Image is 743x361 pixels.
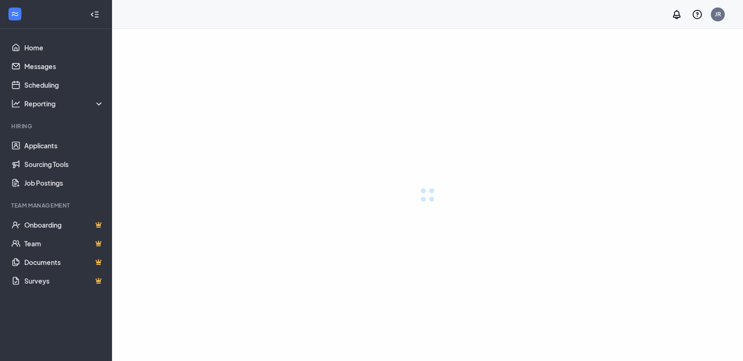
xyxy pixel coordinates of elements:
[24,174,104,192] a: Job Postings
[11,201,102,209] div: Team Management
[11,122,102,130] div: Hiring
[715,10,721,18] div: JR
[90,10,99,19] svg: Collapse
[11,99,21,108] svg: Analysis
[24,38,104,57] a: Home
[24,57,104,76] a: Messages
[24,155,104,174] a: Sourcing Tools
[692,9,703,20] svg: QuestionInfo
[24,99,105,108] div: Reporting
[24,136,104,155] a: Applicants
[24,234,104,253] a: TeamCrown
[24,76,104,94] a: Scheduling
[24,215,104,234] a: OnboardingCrown
[671,9,682,20] svg: Notifications
[24,271,104,290] a: SurveysCrown
[24,253,104,271] a: DocumentsCrown
[10,9,20,19] svg: WorkstreamLogo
